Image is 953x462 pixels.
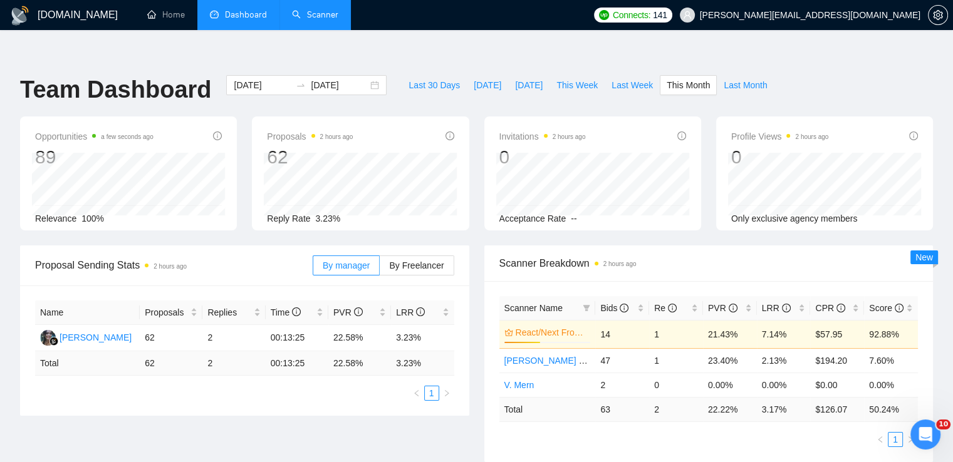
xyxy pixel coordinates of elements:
span: info-circle [620,304,628,312]
span: info-circle [782,304,791,312]
time: 2 hours ago [320,133,353,140]
button: right [439,386,454,401]
span: Proposals [267,129,353,144]
span: info-circle [729,304,737,312]
span: [DATE] [515,78,543,92]
td: 1 [649,348,703,372]
a: homeHome [147,9,185,20]
td: 00:13:25 [266,325,328,351]
td: 0.00% [703,372,757,397]
span: right [443,389,450,397]
span: left [877,436,884,443]
span: PVR [333,307,363,317]
a: React/Next Frontend Dev [516,326,588,339]
span: Proposal Sending Stats [35,257,313,273]
span: 100% [81,213,104,223]
span: Acceptance Rate [499,213,566,223]
button: right [903,432,918,447]
button: Last Month [717,75,774,95]
td: 63 [595,397,649,421]
span: filter [583,304,590,312]
span: Scanner Name [504,303,563,313]
a: V. Mern [504,380,534,390]
div: [PERSON_NAME] [60,331,132,344]
td: 47 [595,348,649,372]
button: [DATE] [467,75,508,95]
span: Last Month [724,78,767,92]
span: setting [929,10,947,20]
img: gigradar-bm.png [49,337,58,346]
span: Scanner Breakdown [499,255,919,271]
td: 0.00% [757,372,811,397]
span: Time [271,307,301,317]
td: 7.14% [757,320,811,348]
span: -- [571,213,576,223]
li: 1 [888,432,903,447]
td: 22.58 % [328,351,391,376]
span: filter [580,299,593,317]
td: 22.22 % [703,397,757,421]
span: user [683,11,692,19]
td: 2 [202,351,265,376]
span: Profile Views [731,129,829,144]
td: 3.23% [391,325,454,351]
span: LRR [762,303,791,313]
th: Name [35,300,140,325]
time: 2 hours ago [154,263,187,270]
span: info-circle [677,131,686,140]
span: 141 [653,8,667,22]
time: 2 hours ago [553,133,586,140]
span: Re [654,303,677,313]
span: Replies [207,305,251,319]
span: [DATE] [474,78,501,92]
button: [DATE] [508,75,549,95]
td: 23.40% [703,348,757,372]
time: 2 hours ago [795,133,828,140]
td: $0.00 [810,372,864,397]
span: info-circle [836,304,845,312]
td: $ 126.07 [810,397,864,421]
td: 14 [595,320,649,348]
button: This Month [660,75,717,95]
span: crown [504,328,513,337]
li: Next Page [439,386,454,401]
time: a few seconds ago [101,133,153,140]
button: left [409,386,424,401]
span: Invitations [499,129,586,144]
button: This Week [549,75,605,95]
span: Bids [600,303,628,313]
a: setting [928,10,948,20]
span: Last Week [612,78,653,92]
img: upwork-logo.png [599,10,609,20]
span: to [296,80,306,90]
span: Proposals [145,305,188,319]
span: swap-right [296,80,306,90]
td: Total [35,351,140,376]
span: info-circle [292,307,301,316]
button: setting [928,5,948,25]
button: left [873,432,888,447]
a: searchScanner [292,9,338,20]
span: Score [869,303,903,313]
button: Last 30 Days [402,75,467,95]
img: logo [10,6,30,26]
td: Total [499,397,596,421]
td: 62 [140,351,202,376]
span: left [413,389,420,397]
input: Start date [234,78,291,92]
div: 0 [731,145,829,169]
span: info-circle [354,307,363,316]
div: 0 [499,145,586,169]
li: Next Page [903,432,918,447]
span: info-circle [416,307,425,316]
a: [PERSON_NAME] Development [504,356,631,366]
th: Replies [202,300,265,325]
li: Previous Page [873,432,888,447]
td: 21.43% [703,320,757,348]
li: Previous Page [409,386,424,401]
img: RS [40,330,56,346]
span: By manager [323,260,370,270]
td: 50.24 % [864,397,918,421]
td: 0 [649,372,703,397]
td: 3.17 % [757,397,811,421]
